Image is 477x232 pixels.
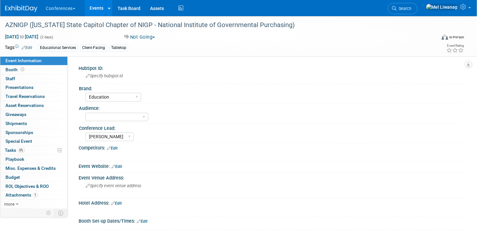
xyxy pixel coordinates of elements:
a: Presentations [0,83,67,92]
img: ExhibitDay [5,5,37,12]
span: Tasks [5,148,25,153]
a: Tasks0% [0,146,67,155]
div: Hotel Address: [79,198,464,207]
span: Staff [5,76,15,81]
span: to [19,34,25,39]
a: Edit [22,45,32,50]
a: ROI, Objectives & ROO [0,182,67,191]
span: Specify event venue address [86,183,141,188]
span: Booth not reserved yet [19,67,25,72]
a: Giveaways [0,110,67,119]
a: Special Event [0,137,67,146]
button: Not Going [122,34,157,41]
td: Toggle Event Tabs [54,209,68,217]
div: Brand: [79,84,461,92]
span: Travel Reservations [5,94,45,99]
a: Shipments [0,119,67,128]
a: Booth [0,65,67,74]
span: Event Information [5,58,42,63]
span: more [4,201,14,207]
a: Travel Reservations [0,92,67,101]
div: Tabletop [109,44,128,51]
a: Playbook [0,155,67,164]
div: Competitors: [79,143,464,151]
div: Event Format [396,34,464,43]
span: Specify hubspot id [86,73,123,78]
a: Search [388,3,417,14]
div: HubSpot ID: [79,63,464,72]
div: Event Website: [79,161,464,170]
span: [DATE] [DATE] [5,34,39,40]
div: AZNIGP ([US_STATE] State Capitol Chapter of NIGP - National Institute of Governmental Purchasing) [3,19,425,31]
span: Attachments [5,192,38,198]
span: ROI, Objectives & ROO [5,184,49,189]
img: Format-Inperson.png [442,34,448,40]
span: Booth [5,67,25,72]
span: Sponsorships [5,130,33,135]
img: Mel Liwanag [426,4,458,11]
span: Search [396,6,411,11]
td: Tags [5,44,32,52]
div: Event Venue Address: [79,173,464,181]
div: Audience: [79,103,461,111]
span: (2 days) [40,35,53,39]
a: Staff [0,74,67,83]
a: Edit [111,201,122,206]
span: Budget [5,175,20,180]
a: Edit [137,219,148,224]
a: more [0,200,67,208]
span: Asset Reservations [5,103,44,108]
span: Shipments [5,121,27,126]
div: Booth Set-up Dates/Times: [79,216,464,225]
span: 1 [33,193,38,198]
div: Educational Services [38,44,78,51]
a: Sponsorships [0,128,67,137]
td: Personalize Event Tab Strip [43,209,54,217]
span: Presentations [5,85,33,90]
span: Misc. Expenses & Credits [5,166,56,171]
span: Playbook [5,157,24,162]
div: In-Person [449,35,464,40]
a: Misc. Expenses & Credits [0,164,67,173]
a: Budget [0,173,67,182]
div: Conference Lead: [79,123,461,131]
span: 0% [18,148,25,153]
a: Asset Reservations [0,101,67,110]
a: Edit [107,146,118,150]
a: Event Information [0,56,67,65]
div: Event Rating [446,44,464,47]
span: Giveaways [5,112,26,117]
a: Attachments1 [0,191,67,199]
a: Edit [111,164,122,169]
div: Client-Facing [80,44,107,51]
span: Special Event [5,139,32,144]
